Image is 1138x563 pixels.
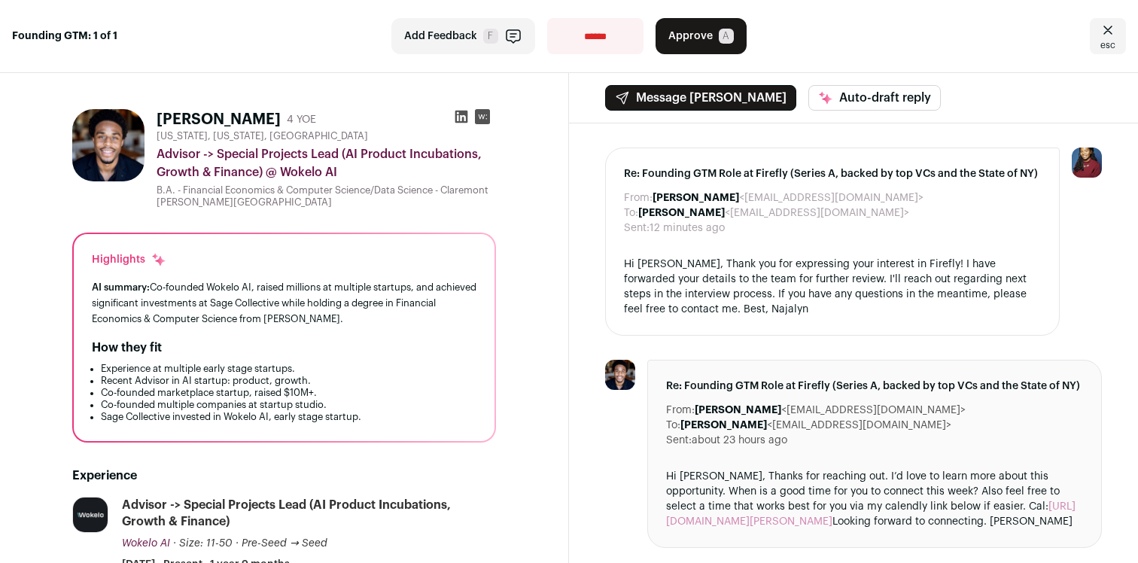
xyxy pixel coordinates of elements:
[92,282,150,292] span: AI summary:
[666,379,1083,394] span: Re: Founding GTM Role at Firefly (Series A, backed by top VCs and the State of NY)
[12,29,117,44] strong: Founding GTM: 1 of 1
[653,190,923,205] dd: <[EMAIL_ADDRESS][DOMAIN_NAME]>
[404,29,477,44] span: Add Feedback
[122,538,170,549] span: Wokelo AI
[92,252,166,267] div: Highlights
[666,418,680,433] dt: To:
[638,208,725,218] b: [PERSON_NAME]
[1100,39,1115,51] span: esc
[605,85,796,111] button: Message [PERSON_NAME]
[483,29,498,44] span: F
[624,221,650,236] dt: Sent:
[1090,18,1126,54] a: Close
[650,221,725,236] dd: 12 minutes ago
[72,109,145,181] img: 00ff8907f3d10f895ca2a93c8d591be418155eea7e8d5e93d06b812521cbc329.jpg
[624,190,653,205] dt: From:
[680,420,767,431] b: [PERSON_NAME]
[157,184,496,208] div: B.A. - Financial Economics & Computer Science/Data Science - Claremont [PERSON_NAME][GEOGRAPHIC_D...
[101,375,476,387] li: Recent Advisor in AI startup: product, growth.
[157,145,496,181] div: Advisor -> Special Projects Lead (AI Product Incubations, Growth & Finance) @ Wokelo AI
[638,205,909,221] dd: <[EMAIL_ADDRESS][DOMAIN_NAME]>
[72,467,496,485] h2: Experience
[1072,148,1102,178] img: 10010497-medium_jpg
[101,411,476,423] li: Sage Collective invested in Wokelo AI, early stage startup.
[692,433,787,448] dd: about 23 hours ago
[624,257,1041,317] div: Hi [PERSON_NAME], Thank you for expressing your interest in Firefly! I have forwarded your detail...
[668,29,713,44] span: Approve
[157,130,368,142] span: [US_STATE], [US_STATE], [GEOGRAPHIC_DATA]
[666,433,692,448] dt: Sent:
[653,193,739,203] b: [PERSON_NAME]
[101,363,476,375] li: Experience at multiple early stage startups.
[157,109,281,130] h1: [PERSON_NAME]
[173,538,233,549] span: · Size: 11-50
[680,418,951,433] dd: <[EMAIL_ADDRESS][DOMAIN_NAME]>
[605,360,635,390] img: 00ff8907f3d10f895ca2a93c8d591be418155eea7e8d5e93d06b812521cbc329.jpg
[92,339,162,357] h2: How they fit
[808,85,941,111] button: Auto-draft reply
[391,18,535,54] button: Add Feedback F
[122,497,496,530] div: Advisor -> Special Projects Lead (AI Product Incubations, Growth & Finance)
[73,498,108,532] img: 0ac3d18a87f80baa53e62760d30c663f2392a8560a728d2c6591b658a0340205.jpg
[101,399,476,411] li: Co-founded multiple companies at startup studio.
[666,469,1083,529] div: Hi [PERSON_NAME], Thanks for reaching out. I’d love to learn more about this opportunity. When is...
[695,403,966,418] dd: <[EMAIL_ADDRESS][DOMAIN_NAME]>
[101,387,476,399] li: Co-founded marketplace startup, raised $10M+.
[656,18,747,54] button: Approve A
[666,403,695,418] dt: From:
[695,405,781,415] b: [PERSON_NAME]
[624,205,638,221] dt: To:
[287,112,316,127] div: 4 YOE
[624,166,1041,181] span: Re: Founding GTM Role at Firefly (Series A, backed by top VCs and the State of NY)
[92,279,476,327] div: Co-founded Wokelo AI, raised millions at multiple startups, and achieved significant investments ...
[719,29,734,44] span: A
[236,536,239,551] span: ·
[242,538,327,549] span: Pre-Seed → Seed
